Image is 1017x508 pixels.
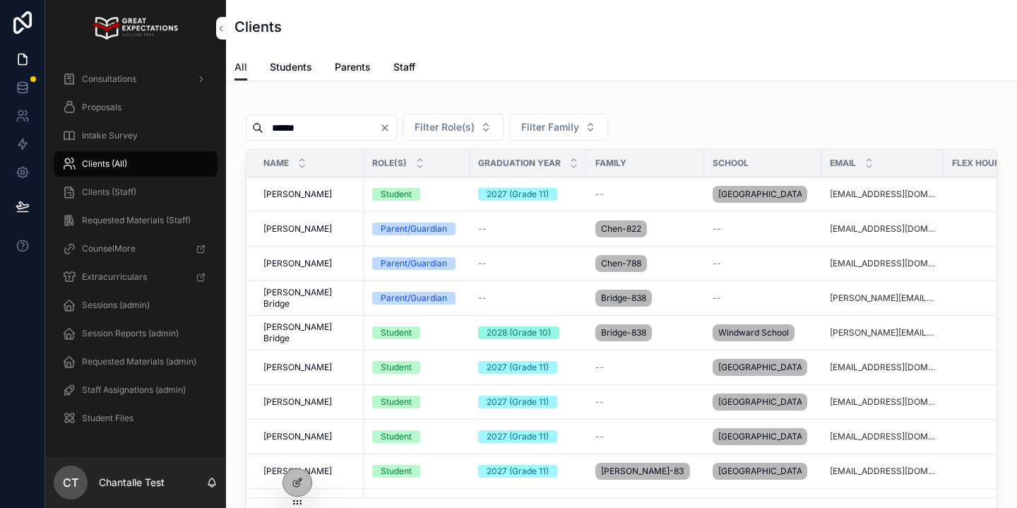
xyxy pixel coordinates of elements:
a: [EMAIL_ADDRESS][DOMAIN_NAME] [830,362,935,373]
span: Requested Materials (Staff) [82,215,191,226]
button: Clear [379,122,396,134]
span: Staff Assignations (admin) [82,384,186,396]
a: [GEOGRAPHIC_DATA] [713,183,813,206]
span: [GEOGRAPHIC_DATA] [718,189,802,200]
a: Parent/Guardian [372,292,461,305]
span: Bridge-838 [601,293,646,304]
a: -- [478,293,578,304]
span: [PERSON_NAME] [263,189,332,200]
div: 2027 (Grade 11) [487,465,549,478]
a: Student [372,326,461,339]
a: [GEOGRAPHIC_DATA] [713,356,813,379]
div: Student [381,326,412,339]
button: Select Button [403,114,504,141]
div: 2027 (Grade 11) [487,396,549,408]
div: Student [381,465,412,478]
a: 2027 (Grade 11) [478,430,578,443]
span: -- [713,223,721,235]
a: Sessions (admin) [54,293,218,318]
div: 2027 (Grade 11) [487,361,549,374]
span: Staff [393,60,415,74]
a: [PERSON_NAME] [263,362,355,373]
span: [PERSON_NAME] [263,431,332,442]
a: Student [372,430,461,443]
div: Parent/Guardian [381,257,447,270]
span: Students [270,60,312,74]
a: Requested Materials (admin) [54,349,218,374]
a: 2027 (Grade 11) [478,396,578,408]
h1: Clients [234,17,282,37]
div: Student [381,396,412,408]
span: [GEOGRAPHIC_DATA] [718,431,802,442]
a: Parents [335,54,371,83]
a: [PERSON_NAME] [263,189,355,200]
a: CounselMore [54,236,218,261]
span: Name [263,158,289,169]
a: Chen-788 [595,252,696,275]
span: Clients (All) [82,158,127,170]
span: [PERSON_NAME] Bridge [263,287,355,309]
span: Chen-822 [601,223,641,235]
span: Filter Role(s) [415,120,475,134]
span: [GEOGRAPHIC_DATA] [718,362,802,373]
div: Student [381,188,412,201]
a: -- [713,293,813,304]
p: Chantalle Test [99,475,165,490]
div: Student [381,361,412,374]
a: Clients (All) [54,151,218,177]
span: School [713,158,749,169]
a: [EMAIL_ADDRESS][DOMAIN_NAME] [830,189,935,200]
span: [PERSON_NAME] [263,466,332,477]
a: [GEOGRAPHIC_DATA] [713,391,813,413]
span: [PERSON_NAME] [263,396,332,408]
span: [PERSON_NAME]-837 [601,466,684,477]
a: Session Reports (admin) [54,321,218,346]
div: scrollable content [45,57,226,449]
span: Bridge-838 [601,327,646,338]
a: [PERSON_NAME][EMAIL_ADDRESS][DOMAIN_NAME] [830,327,935,338]
div: 2028 (Grade 10) [487,326,551,339]
a: Consultations [54,66,218,92]
span: Student Files [82,413,133,424]
a: Proposals [54,95,218,120]
span: -- [595,362,604,373]
a: [EMAIL_ADDRESS][DOMAIN_NAME] [830,431,935,442]
a: Chen-822 [595,218,696,240]
a: [EMAIL_ADDRESS][DOMAIN_NAME] [830,223,935,235]
a: All [234,54,247,81]
span: CT [63,474,78,491]
a: [PERSON_NAME] [263,431,355,442]
a: Intake Survey [54,123,218,148]
a: [EMAIL_ADDRESS][DOMAIN_NAME] [830,466,935,477]
div: 2027 (Grade 11) [487,188,549,201]
span: Proposals [82,102,121,113]
a: -- [595,431,696,442]
span: Intake Survey [82,130,138,141]
a: [PERSON_NAME][EMAIL_ADDRESS][DOMAIN_NAME] [830,293,935,304]
span: -- [713,293,721,304]
a: Student [372,396,461,408]
a: Bridge-838 [595,287,696,309]
span: -- [713,258,721,269]
a: 2028 (Grade 10) [478,326,578,339]
a: Student [372,188,461,201]
a: [PERSON_NAME]-837 [595,460,696,483]
span: Filter Family [521,120,579,134]
a: -- [595,362,696,373]
a: -- [595,396,696,408]
a: [GEOGRAPHIC_DATA] [713,460,813,483]
a: 2027 (Grade 11) [478,465,578,478]
a: [EMAIL_ADDRESS][DOMAIN_NAME] [830,396,935,408]
img: App logo [93,17,177,40]
span: Requested Materials (admin) [82,356,196,367]
span: [PERSON_NAME] [263,223,332,235]
span: Family [595,158,626,169]
a: [EMAIL_ADDRESS][DOMAIN_NAME] [830,258,935,269]
a: 2027 (Grade 11) [478,188,578,201]
span: Session Reports (admin) [82,328,179,339]
a: -- [478,258,578,269]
